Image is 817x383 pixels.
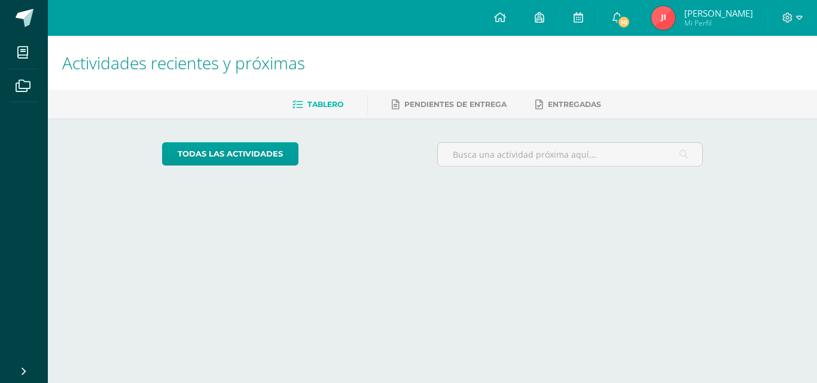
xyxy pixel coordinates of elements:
[404,100,507,109] span: Pendientes de entrega
[307,100,343,109] span: Tablero
[684,18,753,28] span: Mi Perfil
[62,51,305,74] span: Actividades recientes y próximas
[162,142,298,166] a: todas las Actividades
[548,100,601,109] span: Entregadas
[292,95,343,114] a: Tablero
[392,95,507,114] a: Pendientes de entrega
[684,7,753,19] span: [PERSON_NAME]
[438,143,703,166] input: Busca una actividad próxima aquí...
[651,6,675,30] img: e195b9eb7348865e1e974597aacf8638.png
[535,95,601,114] a: Entregadas
[617,16,630,29] span: 10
